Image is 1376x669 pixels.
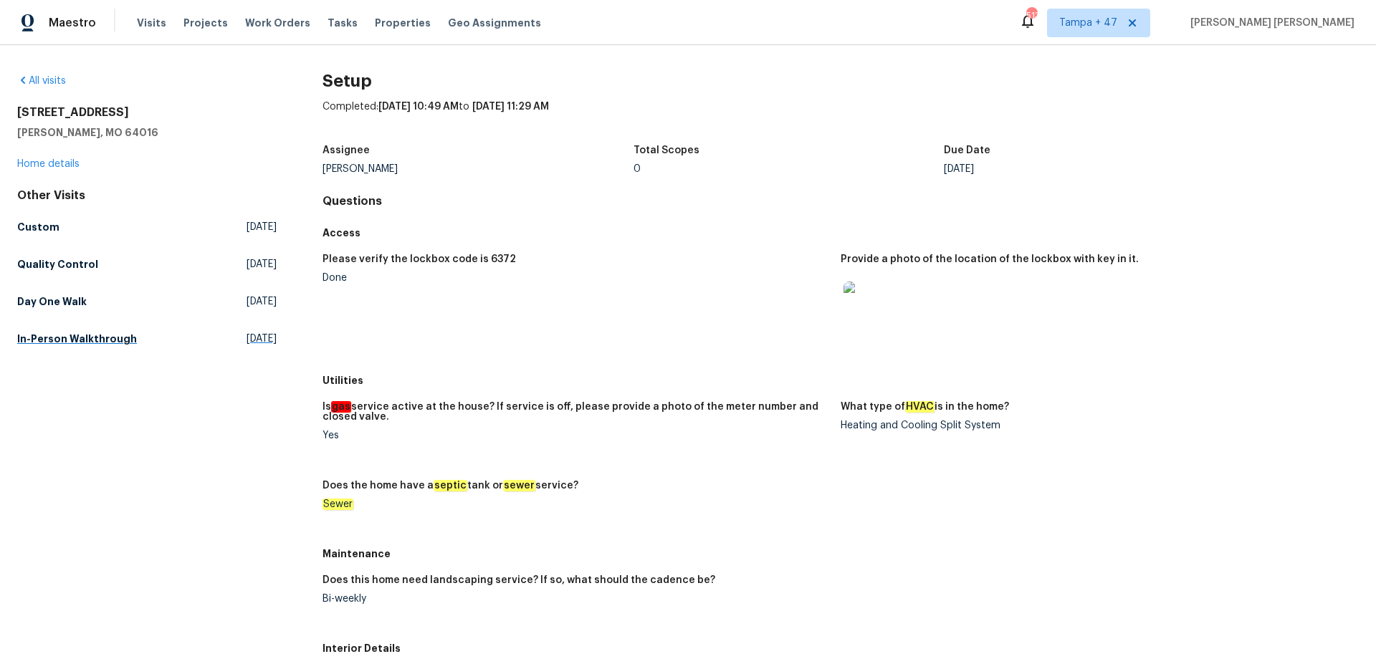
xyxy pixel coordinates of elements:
a: All visits [17,76,66,86]
span: Properties [375,16,431,30]
span: [DATE] 10:49 AM [378,102,459,112]
h5: Utilities [322,373,1359,388]
span: Visits [137,16,166,30]
div: 0 [634,164,945,174]
span: Projects [183,16,228,30]
h5: Interior Details [322,641,1359,655]
h5: What type of is in the home? [841,402,1009,412]
h5: In-Person Walkthrough [17,332,137,346]
a: Custom[DATE] [17,214,277,240]
span: Work Orders [245,16,310,30]
em: sewer [503,480,535,491]
h2: [STREET_ADDRESS] [17,105,277,120]
span: [DATE] [247,257,277,271]
div: [DATE] [944,164,1255,174]
h5: Due Date [944,145,990,155]
div: Heating and Cooling Split System [841,420,1347,430]
h5: Total Scopes [634,145,699,155]
h5: Maintenance [322,547,1359,561]
h4: Questions [322,194,1359,208]
h5: Access [322,226,1359,240]
span: [DATE] [247,332,277,346]
h5: Does this home need landscaping service? If so, what should the cadence be? [322,575,715,585]
h5: Is service active at the house? If service is off, please provide a photo of the meter number and... [322,402,829,422]
a: Home details [17,159,80,169]
h2: Setup [322,74,1359,88]
div: Completed: to [322,100,1359,137]
em: gas [331,401,351,413]
a: In-Person Walkthrough[DATE] [17,326,277,352]
a: Day One Walk[DATE] [17,289,277,314]
h5: Day One Walk [17,294,87,309]
h5: Does the home have a tank or service? [322,481,578,491]
div: Yes [322,430,829,441]
span: Tampa + 47 [1059,16,1117,30]
em: Sewer [322,499,353,510]
div: Other Visits [17,188,277,203]
span: Geo Assignments [448,16,541,30]
em: HVAC [905,401,935,413]
div: 513 [1026,9,1036,23]
span: [DATE] [247,220,277,234]
span: [DATE] 11:29 AM [472,102,549,112]
h5: Please verify the lockbox code is 6372 [322,254,516,264]
a: Quality Control[DATE] [17,251,277,277]
div: [PERSON_NAME] [322,164,634,174]
em: septic [434,480,467,491]
span: [DATE] [247,294,277,309]
span: [PERSON_NAME] [PERSON_NAME] [1185,16,1354,30]
span: Tasks [328,18,358,28]
div: Done [322,273,829,283]
h5: Provide a photo of the location of the lockbox with key in it. [841,254,1139,264]
span: Maestro [49,16,96,30]
h5: Assignee [322,145,370,155]
h5: [PERSON_NAME], MO 64016 [17,125,277,140]
h5: Custom [17,220,59,234]
h5: Quality Control [17,257,98,271]
div: Bi-weekly [322,594,829,604]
